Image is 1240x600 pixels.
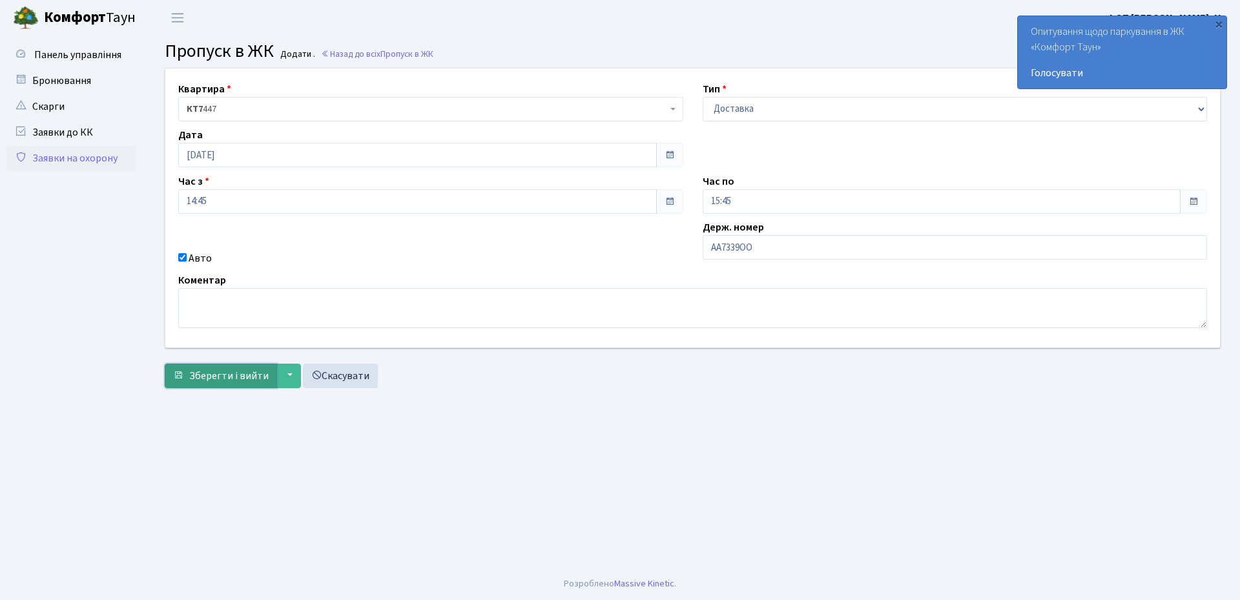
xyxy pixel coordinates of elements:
label: Тип [703,81,727,97]
div: Опитування щодо паркування в ЖК «Комфорт Таун» [1018,16,1226,88]
button: Переключити навігацію [161,7,194,28]
small: Додати . [278,49,315,60]
input: AA0001AA [703,235,1208,260]
b: КТ7 [187,103,203,116]
a: Панель управління [6,42,136,68]
span: Пропуск в ЖК [165,38,274,64]
b: Комфорт [44,7,106,28]
div: × [1212,17,1225,30]
button: Зберегти і вийти [165,364,277,388]
label: Авто [189,251,212,266]
span: Пропуск в ЖК [380,48,433,60]
div: Розроблено . [564,577,676,591]
label: Час з [178,174,209,189]
a: Massive Kinetic [614,577,674,590]
a: Назад до всіхПропуск в ЖК [321,48,433,60]
label: Коментар [178,273,226,288]
label: Держ. номер [703,220,764,235]
a: Бронювання [6,68,136,94]
span: Зберегти і вийти [189,369,269,383]
label: Квартира [178,81,231,97]
a: Скарги [6,94,136,119]
label: Дата [178,127,203,143]
span: Панель управління [34,48,121,62]
a: ФОП [PERSON_NAME]. Н. [1107,10,1224,26]
label: Час по [703,174,734,189]
a: Заявки на охорону [6,145,136,171]
b: ФОП [PERSON_NAME]. Н. [1107,11,1224,25]
span: <b>КТ7</b>&nbsp;&nbsp;&nbsp;447 [187,103,667,116]
a: Заявки до КК [6,119,136,145]
span: <b>КТ7</b>&nbsp;&nbsp;&nbsp;447 [178,97,683,121]
a: Голосувати [1031,65,1214,81]
img: logo.png [13,5,39,31]
a: Скасувати [303,364,378,388]
span: Таун [44,7,136,29]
